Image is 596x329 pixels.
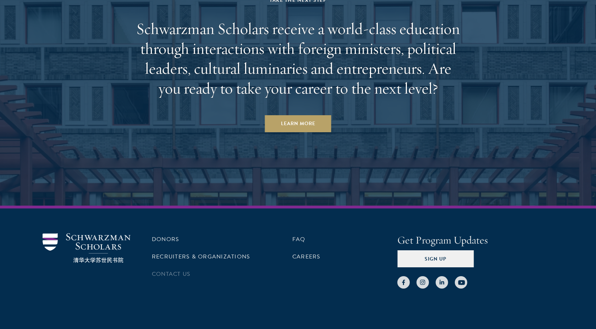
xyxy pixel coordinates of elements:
[152,235,179,244] a: Donors
[397,250,474,267] button: Sign Up
[152,252,250,261] a: Recruiters & Organizations
[133,19,463,98] h2: Schwarzman Scholars receive a world-class education through interactions with foreign ministers, ...
[397,233,553,247] h4: Get Program Updates
[292,252,321,261] a: Careers
[265,115,331,132] a: Learn More
[152,270,191,278] a: Contact Us
[292,235,305,244] a: FAQ
[43,233,131,263] img: Schwarzman Scholars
